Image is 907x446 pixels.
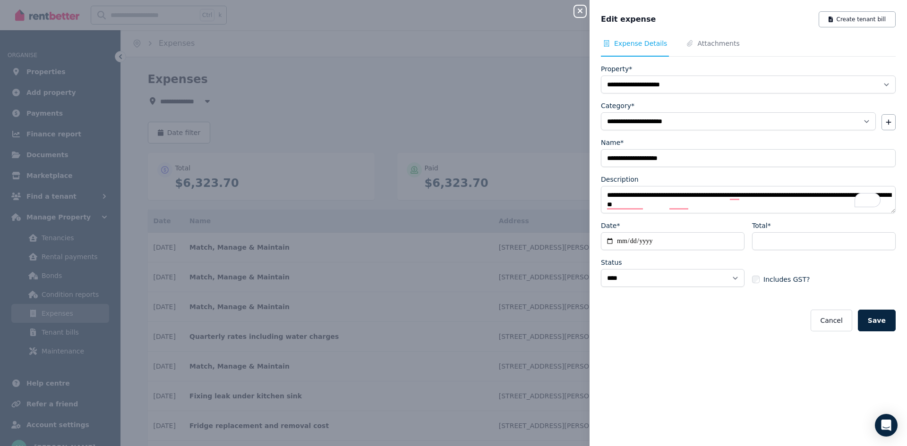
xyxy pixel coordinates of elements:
span: Edit expense [601,14,656,25]
nav: Tabs [601,39,896,57]
label: Description [601,175,639,184]
label: Total* [752,221,771,230]
textarea: To enrich screen reader interactions, please activate Accessibility in Grammarly extension settings [601,186,896,213]
label: Category* [601,101,634,110]
span: Expense Details [614,39,667,48]
label: Status [601,258,622,267]
label: Property* [601,64,632,74]
button: Cancel [811,310,852,331]
div: Open Intercom Messenger [875,414,898,437]
input: Includes GST? [752,276,760,283]
label: Name* [601,138,624,147]
label: Date* [601,221,620,230]
span: Attachments [697,39,739,48]
button: Save [858,310,896,331]
button: Create tenant bill [819,11,896,27]
span: Includes GST? [763,275,810,284]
